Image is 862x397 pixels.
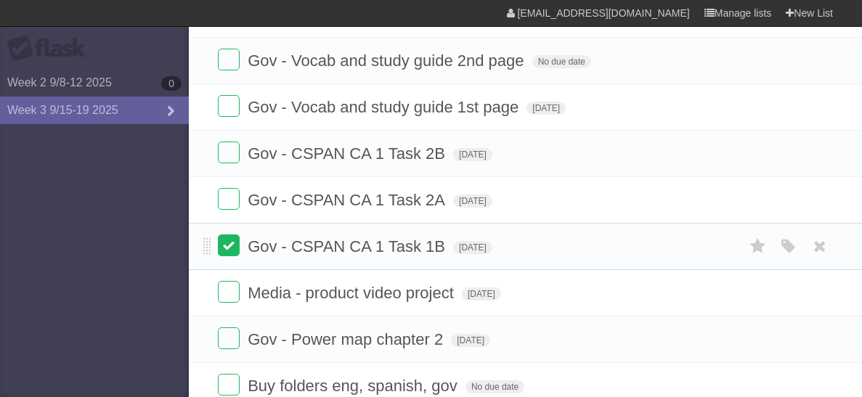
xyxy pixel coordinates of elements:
[218,374,240,396] label: Done
[248,144,449,163] span: Gov - CSPAN CA 1 Task 2B
[218,95,240,117] label: Done
[218,188,240,210] label: Done
[462,287,501,300] span: [DATE]
[248,284,458,302] span: Media - product video project
[248,52,527,70] span: Gov - Vocab and study guide 2nd page
[453,241,492,254] span: [DATE]
[453,148,492,161] span: [DATE]
[451,334,490,347] span: [DATE]
[248,191,449,209] span: Gov - CSPAN CA 1 Task 2A
[218,142,240,163] label: Done
[526,102,566,115] span: [DATE]
[218,49,240,70] label: Done
[532,55,591,68] span: No due date
[248,330,447,348] span: Gov - Power map chapter 2
[744,234,772,258] label: Star task
[218,281,240,303] label: Done
[218,234,240,256] label: Done
[465,380,524,393] span: No due date
[248,237,449,255] span: Gov - CSPAN CA 1 Task 1B
[218,327,240,349] label: Done
[248,98,522,116] span: Gov - Vocab and study guide 1st page
[453,195,492,208] span: [DATE]
[7,36,94,62] div: Flask
[248,377,461,395] span: Buy folders eng, spanish, gov
[161,76,182,91] b: 0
